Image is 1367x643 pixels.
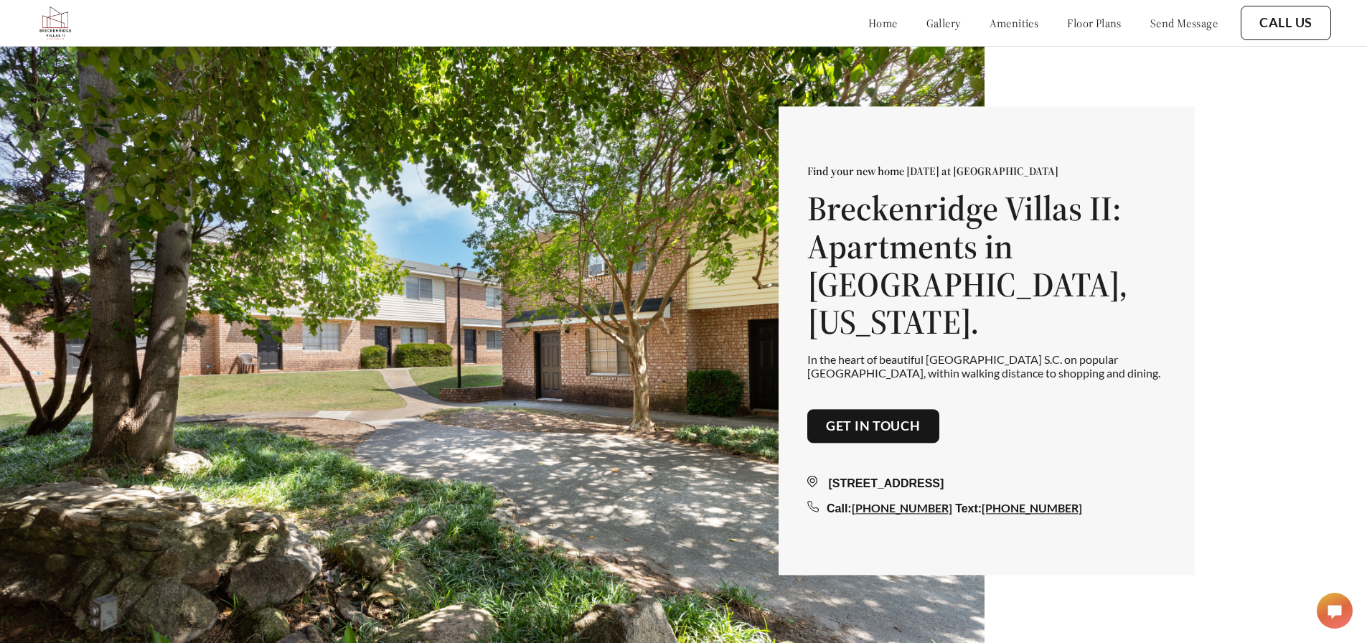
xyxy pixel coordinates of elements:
[36,4,75,42] img: bv2_logo.png
[1241,6,1331,40] button: Call Us
[1150,16,1218,30] a: send message
[807,189,1166,341] h1: Breckenridge Villas II: Apartments in [GEOGRAPHIC_DATA], [US_STATE].
[807,352,1166,380] p: In the heart of beautiful [GEOGRAPHIC_DATA] S.C. on popular [GEOGRAPHIC_DATA], within walking dis...
[807,409,939,443] button: Get in touch
[955,502,982,515] span: Text:
[982,501,1082,515] a: [PHONE_NUMBER]
[868,16,898,30] a: home
[827,502,852,515] span: Call:
[990,16,1039,30] a: amenities
[826,418,921,434] a: Get in touch
[926,16,961,30] a: gallery
[1259,15,1312,31] a: Call Us
[1067,16,1122,30] a: floor plans
[807,164,1166,178] p: Find your new home [DATE] at [GEOGRAPHIC_DATA]
[807,475,1166,492] div: [STREET_ADDRESS]
[852,501,952,515] a: [PHONE_NUMBER]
